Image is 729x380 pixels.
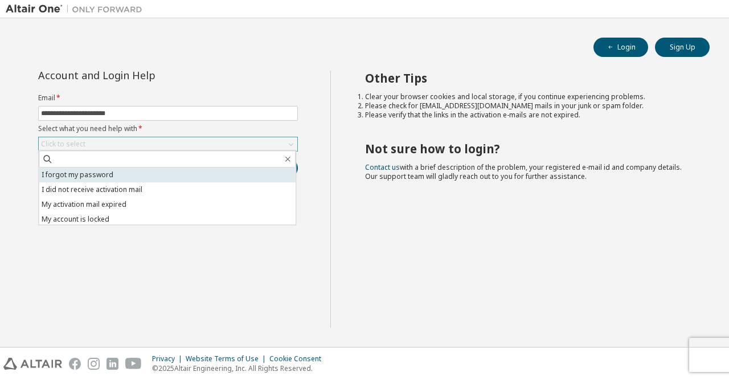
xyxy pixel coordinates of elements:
[38,71,246,80] div: Account and Login Help
[365,101,690,111] li: Please check for [EMAIL_ADDRESS][DOMAIN_NAME] mails in your junk or spam folder.
[41,140,85,149] div: Click to select
[69,358,81,370] img: facebook.svg
[365,141,690,156] h2: Not sure how to login?
[365,71,690,85] h2: Other Tips
[107,358,118,370] img: linkedin.svg
[39,137,297,151] div: Click to select
[365,111,690,120] li: Please verify that the links in the activation e-mails are not expired.
[6,3,148,15] img: Altair One
[365,162,682,181] span: with a brief description of the problem, your registered e-mail id and company details. Our suppo...
[655,38,710,57] button: Sign Up
[3,358,62,370] img: altair_logo.svg
[593,38,648,57] button: Login
[125,358,142,370] img: youtube.svg
[38,124,298,133] label: Select what you need help with
[269,354,328,363] div: Cookie Consent
[186,354,269,363] div: Website Terms of Use
[38,93,298,103] label: Email
[365,162,400,172] a: Contact us
[152,363,328,373] p: © 2025 Altair Engineering, Inc. All Rights Reserved.
[152,354,186,363] div: Privacy
[88,358,100,370] img: instagram.svg
[365,92,690,101] li: Clear your browser cookies and local storage, if you continue experiencing problems.
[39,167,296,182] li: I forgot my password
